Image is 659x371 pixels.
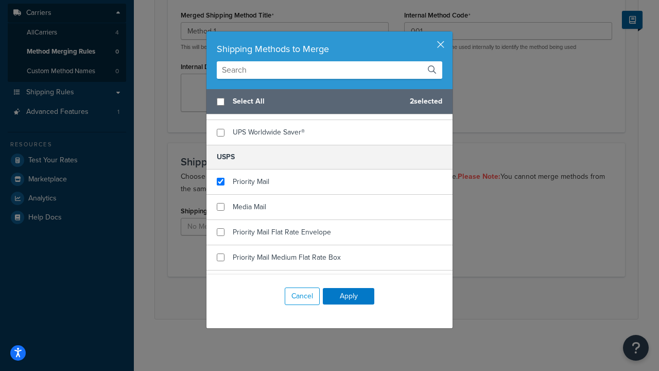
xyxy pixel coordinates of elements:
span: Media Mail [233,201,266,212]
input: Search [217,61,442,79]
h5: USPS [206,145,453,169]
span: Select All [233,94,402,109]
span: Priority Mail Flat Rate Envelope [233,227,331,238]
span: UPS Worldwide Saver® [233,127,305,138]
div: 2 selected [206,89,453,114]
span: Priority Mail Medium Flat Rate Box [233,252,341,263]
span: Priority Mail [233,176,269,187]
div: Shipping Methods to Merge [217,42,442,56]
button: Apply [323,288,374,305]
button: Cancel [285,288,320,305]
